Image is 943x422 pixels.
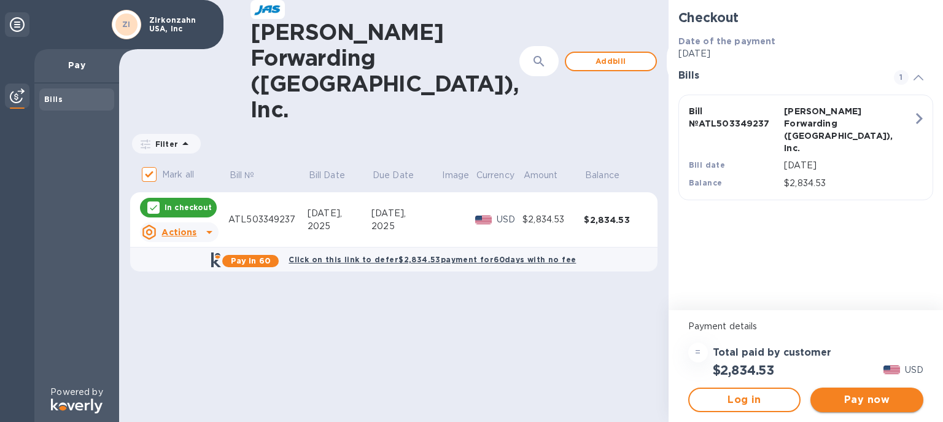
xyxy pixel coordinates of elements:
[585,169,619,182] p: Balance
[688,343,708,362] div: =
[678,36,776,46] b: Date of the payment
[678,70,879,82] h3: Bills
[522,213,584,226] div: $2,834.53
[51,399,103,413] img: Logo
[228,213,308,226] div: ATL503349237
[44,59,109,71] p: Pay
[373,169,430,182] span: Due Date
[475,216,492,224] img: USD
[688,320,923,333] p: Payment details
[678,95,933,200] button: Bill №ATL503349237[PERSON_NAME] Forwarding ([GEOGRAPHIC_DATA]), Inc.Bill date[DATE]Balance$2,834.53
[308,207,371,220] div: [DATE],
[497,213,522,226] p: USD
[713,347,831,359] h3: Total paid by customer
[699,393,790,407] span: Log in
[371,220,441,233] div: 2025
[585,169,635,182] span: Balance
[689,160,726,170] b: Bill date
[231,256,271,265] b: Pay in 60
[894,70,909,85] span: 1
[308,220,371,233] div: 2025
[584,214,645,226] div: $2,834.53
[309,169,361,182] span: Bill Date
[373,169,414,182] p: Due Date
[688,388,801,412] button: Log in
[476,169,514,182] p: Currency
[162,168,194,181] p: Mark all
[161,227,196,237] u: Actions
[442,169,469,182] p: Image
[149,16,211,33] p: Zirkonzahn USA, Inc
[820,393,914,407] span: Pay now
[250,19,519,122] h1: [PERSON_NAME] Forwarding ([GEOGRAPHIC_DATA]), Inc.
[230,169,255,182] p: Bill №
[678,10,933,25] h2: Checkout
[565,52,657,71] button: Addbill
[122,20,131,29] b: ZI
[810,388,923,412] button: Pay now
[784,105,875,154] p: [PERSON_NAME] Forwarding ([GEOGRAPHIC_DATA]), Inc.
[689,178,723,187] b: Balance
[883,365,900,374] img: USD
[289,255,576,264] b: Click on this link to defer $2,834.53 payment for 60 days with no fee
[44,95,63,104] b: Bills
[576,54,646,69] span: Add bill
[905,364,923,377] p: USD
[784,177,913,190] p: $2,834.53
[678,47,933,60] p: [DATE]
[309,169,345,182] p: Bill Date
[371,207,441,220] div: [DATE],
[150,139,178,149] p: Filter
[524,169,574,182] span: Amount
[689,105,780,130] p: Bill № ATL503349237
[165,202,212,213] p: In checkout
[50,386,103,399] p: Powered by
[524,169,558,182] p: Amount
[713,362,774,378] h2: $2,834.53
[230,169,271,182] span: Bill №
[784,159,913,172] p: [DATE]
